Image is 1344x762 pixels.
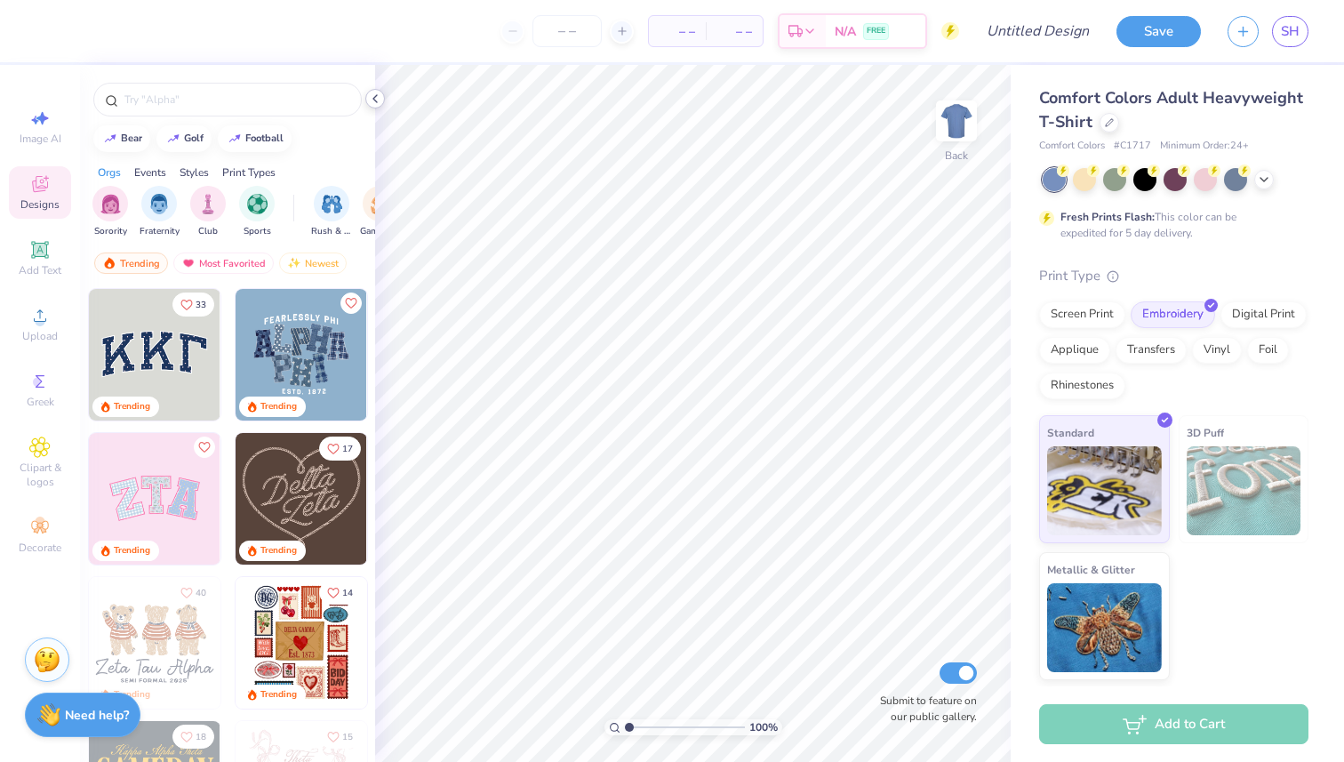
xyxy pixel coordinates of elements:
img: most_fav.gif [181,257,196,269]
div: Embroidery [1131,301,1215,328]
span: Rush & Bid [311,225,352,238]
div: football [245,133,284,143]
button: Like [172,293,214,317]
div: filter for Sports [239,186,275,238]
div: golf [184,133,204,143]
img: Standard [1047,446,1162,535]
strong: Need help? [65,707,129,724]
button: filter button [140,186,180,238]
div: Trending [260,400,297,413]
div: Vinyl [1192,337,1242,364]
div: filter for Fraternity [140,186,180,238]
div: Trending [260,688,297,702]
div: bear [121,133,142,143]
span: 14 [342,589,353,598]
span: Standard [1047,423,1094,442]
span: Metallic & Glitter [1047,560,1135,579]
div: Trending [114,400,150,413]
span: Sports [244,225,271,238]
div: Rhinestones [1039,373,1125,399]
span: Add Text [19,263,61,277]
img: a3be6b59-b000-4a72-aad0-0c575b892a6b [89,577,220,709]
div: Print Type [1039,266,1308,286]
img: ead2b24a-117b-4488-9b34-c08fd5176a7b [366,433,498,565]
img: 5a4b4175-9e88-49c8-8a23-26d96782ddc6 [236,289,367,421]
div: Screen Print [1039,301,1125,328]
div: filter for Rush & Bid [311,186,352,238]
img: 3b9aba4f-e317-4aa7-a679-c95a879539bd [89,289,220,421]
span: Clipart & logos [9,461,71,489]
div: Applique [1039,337,1110,364]
div: Events [134,164,166,180]
strong: Fresh Prints Flash: [1060,210,1155,224]
img: Newest.gif [287,257,301,269]
div: Print Types [222,164,276,180]
span: 18 [196,733,206,742]
div: filter for Sorority [92,186,128,238]
input: Untitled Design [972,13,1103,49]
div: Trending [260,544,297,557]
span: 40 [196,589,206,598]
span: Upload [22,329,58,343]
span: Club [198,225,218,238]
button: filter button [360,186,401,238]
span: Comfort Colors [1039,139,1105,154]
img: Sorority Image [100,194,121,214]
button: bear [93,125,150,152]
span: 3D Puff [1187,423,1224,442]
img: trend_line.gif [103,133,117,144]
img: Rush & Bid Image [322,194,342,214]
img: Back [939,103,974,139]
span: Minimum Order: 24 + [1160,139,1249,154]
img: a3f22b06-4ee5-423c-930f-667ff9442f68 [366,289,498,421]
button: Like [172,581,214,605]
span: Designs [20,197,60,212]
button: Save [1116,16,1201,47]
button: Like [319,437,361,461]
button: Like [194,437,215,458]
div: Trending [94,253,168,274]
div: filter for Game Day [360,186,401,238]
img: Fraternity Image [149,194,169,214]
span: – – [716,22,752,41]
img: 12710c6a-dcc0-49ce-8688-7fe8d5f96fe2 [236,433,367,565]
img: 6de2c09e-6ade-4b04-8ea6-6dac27e4729e [236,577,367,709]
a: SH [1272,16,1308,47]
button: football [218,125,292,152]
span: – – [660,22,695,41]
button: Like [319,725,361,749]
div: Trending [114,688,150,702]
button: Like [340,293,362,314]
div: filter for Club [190,186,226,238]
img: b0e5e834-c177-467b-9309-b33acdc40f03 [366,577,498,709]
img: d12c9beb-9502-45c7-ae94-40b97fdd6040 [220,577,351,709]
input: – – [532,15,602,47]
button: Like [172,725,214,749]
span: Fraternity [140,225,180,238]
div: Styles [180,164,209,180]
div: Trending [114,544,150,557]
img: 3D Puff [1187,446,1301,535]
input: Try "Alpha" [123,91,350,108]
img: trend_line.gif [228,133,242,144]
img: edfb13fc-0e43-44eb-bea2-bf7fc0dd67f9 [220,289,351,421]
img: Metallic & Glitter [1047,583,1162,672]
span: N/A [835,22,856,41]
span: Image AI [20,132,61,146]
span: Sorority [94,225,127,238]
div: Newest [279,253,347,274]
div: Back [945,148,968,164]
div: Most Favorited [173,253,274,274]
div: Orgs [98,164,121,180]
img: trending.gif [102,257,116,269]
div: Transfers [1116,337,1187,364]
img: 9980f5e8-e6a1-4b4a-8839-2b0e9349023c [89,433,220,565]
span: Comfort Colors Adult Heavyweight T-Shirt [1039,87,1303,132]
span: 100 % [749,719,778,735]
label: Submit to feature on our public gallery. [870,693,977,725]
div: Digital Print [1220,301,1307,328]
button: golf [156,125,212,152]
button: filter button [239,186,275,238]
span: 15 [342,733,353,742]
span: FREE [867,25,885,37]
